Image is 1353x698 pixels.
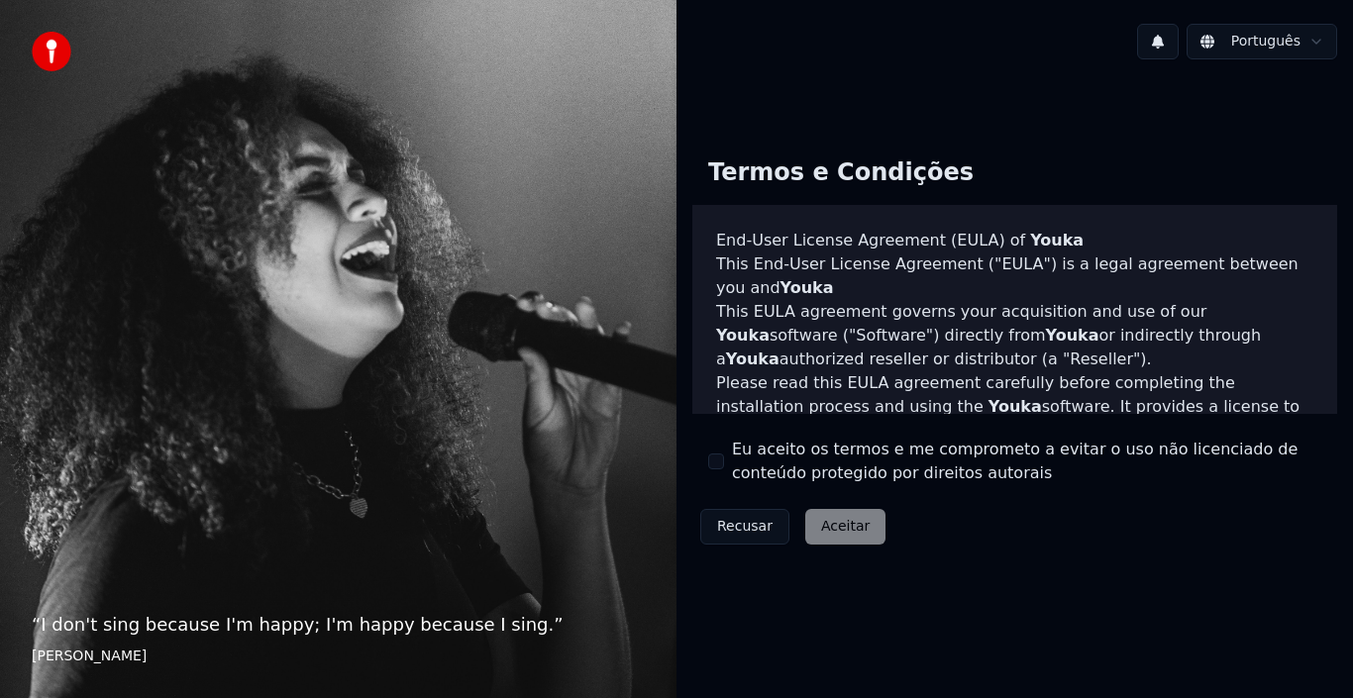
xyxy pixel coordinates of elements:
span: Youka [716,326,770,345]
img: youka [32,32,71,71]
label: Eu aceito os termos e me comprometo a evitar o uso não licenciado de conteúdo protegido por direi... [732,438,1321,485]
p: Please read this EULA agreement carefully before completing the installation process and using th... [716,371,1313,466]
span: Youka [781,278,834,297]
button: Recusar [700,509,789,545]
span: Youka [989,397,1042,416]
span: Youka [1046,326,1099,345]
h3: End-User License Agreement (EULA) of [716,229,1313,252]
p: “ I don't sing because I'm happy; I'm happy because I sing. ” [32,611,645,639]
p: This End-User License Agreement ("EULA") is a legal agreement between you and [716,252,1313,300]
span: Youka [1030,231,1084,249]
div: Termos e Condições [692,142,989,205]
p: This EULA agreement governs your acquisition and use of our software ("Software") directly from o... [716,300,1313,371]
span: Youka [726,349,780,368]
footer: [PERSON_NAME] [32,647,645,666]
